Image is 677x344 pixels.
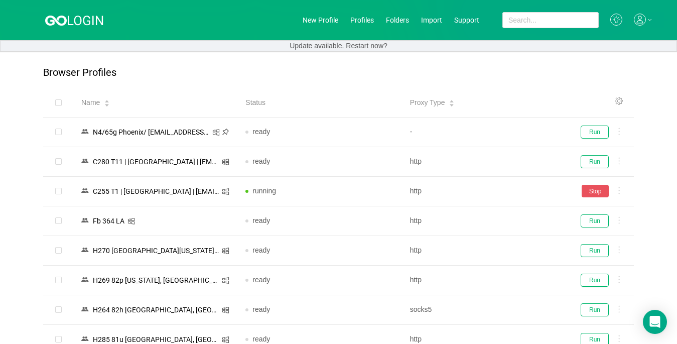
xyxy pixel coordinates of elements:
[90,214,127,227] div: Fb 364 LA
[449,102,455,105] i: icon: caret-down
[222,306,229,314] i: icon: windows
[402,147,566,177] td: http
[104,102,110,105] i: icon: caret-down
[222,158,229,166] i: icon: windows
[245,97,265,108] span: Status
[581,155,609,168] button: Run
[402,295,566,325] td: socks5
[252,305,270,313] span: ready
[502,12,599,28] input: Search...
[581,303,609,316] button: Run
[90,126,212,139] div: N4/65g Phoenix/ [EMAIL_ADDRESS][DOMAIN_NAME]
[581,214,609,227] button: Run
[222,277,229,284] i: icon: windows
[582,185,609,197] button: Stop
[252,187,276,195] span: running
[252,335,270,343] span: ready
[303,16,338,24] a: New Profile
[104,98,110,105] div: Sort
[252,246,270,254] span: ready
[449,99,455,102] i: icon: caret-up
[127,217,135,225] i: icon: windows
[90,185,222,198] div: C255 T1 | [GEOGRAPHIC_DATA] | [EMAIL_ADDRESS][DOMAIN_NAME]
[581,274,609,287] button: Run
[252,276,270,284] span: ready
[386,16,409,24] a: Folders
[90,244,222,257] div: Н270 [GEOGRAPHIC_DATA][US_STATE]/ [EMAIL_ADDRESS][DOMAIN_NAME]
[43,67,116,78] p: Browser Profiles
[449,98,455,105] div: Sort
[421,16,442,24] a: Import
[402,236,566,266] td: http
[90,155,222,168] div: C280 T11 | [GEOGRAPHIC_DATA] | [EMAIL_ADDRESS][DOMAIN_NAME]
[350,16,374,24] a: Profiles
[410,97,445,108] span: Proxy Type
[581,244,609,257] button: Run
[643,310,667,334] div: Open Intercom Messenger
[402,266,566,295] td: http
[90,303,222,316] div: Н264 82h [GEOGRAPHIC_DATA], [GEOGRAPHIC_DATA]/ [EMAIL_ADDRESS][DOMAIN_NAME]
[402,177,566,206] td: http
[252,157,270,165] span: ready
[454,16,479,24] a: Support
[402,206,566,236] td: http
[402,118,566,147] td: -
[212,129,220,136] i: icon: windows
[252,216,270,224] span: ready
[252,128,270,136] span: ready
[90,274,222,287] div: Н269 82p [US_STATE], [GEOGRAPHIC_DATA]/ [EMAIL_ADDRESS][DOMAIN_NAME]
[81,97,100,108] span: Name
[222,336,229,343] i: icon: windows
[222,247,229,255] i: icon: windows
[581,126,609,139] button: Run
[222,128,229,136] i: icon: pushpin
[222,188,229,195] i: icon: windows
[104,99,110,102] i: icon: caret-up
